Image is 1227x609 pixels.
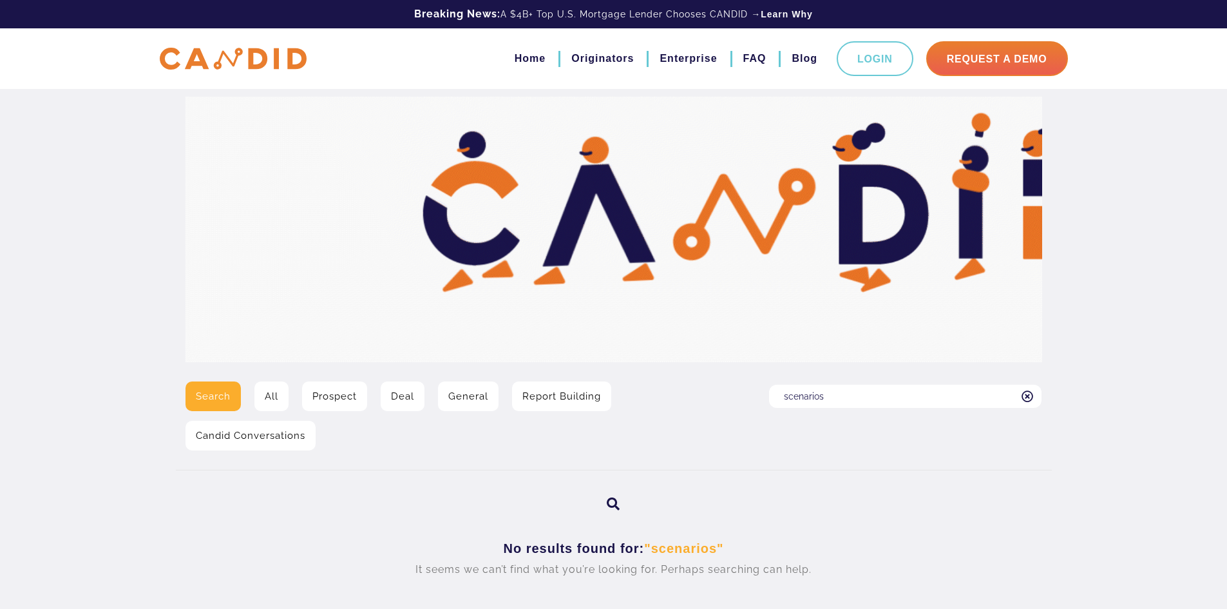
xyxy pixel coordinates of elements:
[185,421,316,450] a: Candid Conversations
[195,541,1032,557] h3: No results found for:
[761,8,813,21] a: Learn Why
[160,48,307,70] img: CANDID APP
[195,559,1032,581] p: It seems we can’t find what you’re looking for. Perhaps searching can help.
[414,8,500,20] b: Breaking News:
[381,382,424,411] a: Deal
[515,48,546,70] a: Home
[438,382,499,411] a: General
[926,41,1068,76] a: Request A Demo
[571,48,634,70] a: Originators
[302,382,367,411] a: Prospect
[512,382,611,411] a: Report Building
[254,382,289,411] a: All
[743,48,766,70] a: FAQ
[660,48,717,70] a: Enterprise
[185,97,1042,362] img: Video Library Hero
[792,48,817,70] a: Blog
[837,41,913,76] a: Login
[644,541,723,556] span: "scenarios"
